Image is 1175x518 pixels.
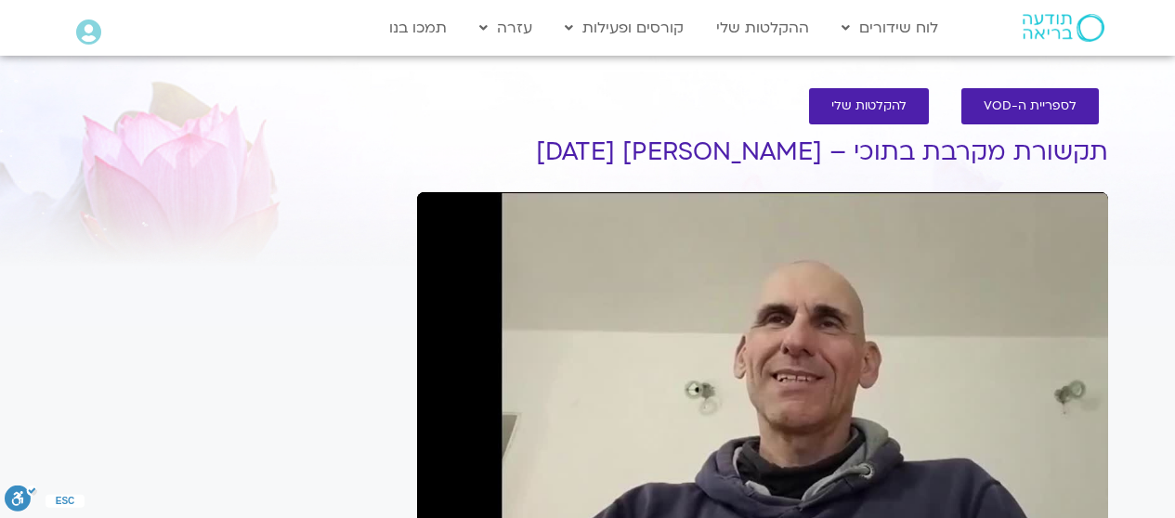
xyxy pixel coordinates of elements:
a: לספריית ה-VOD [961,88,1099,124]
a: תמכו בנו [380,10,456,45]
a: ההקלטות שלי [707,10,818,45]
span: לספריית ה-VOD [984,99,1077,113]
a: להקלטות שלי [809,88,929,124]
img: תודעה בריאה [1023,14,1104,42]
span: להקלטות שלי [831,99,907,113]
a: לוח שידורים [832,10,947,45]
h1: תקשורת מקרבת בתוכי – [PERSON_NAME] [DATE] [417,138,1108,166]
a: עזרה [470,10,542,45]
a: קורסים ופעילות [555,10,693,45]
